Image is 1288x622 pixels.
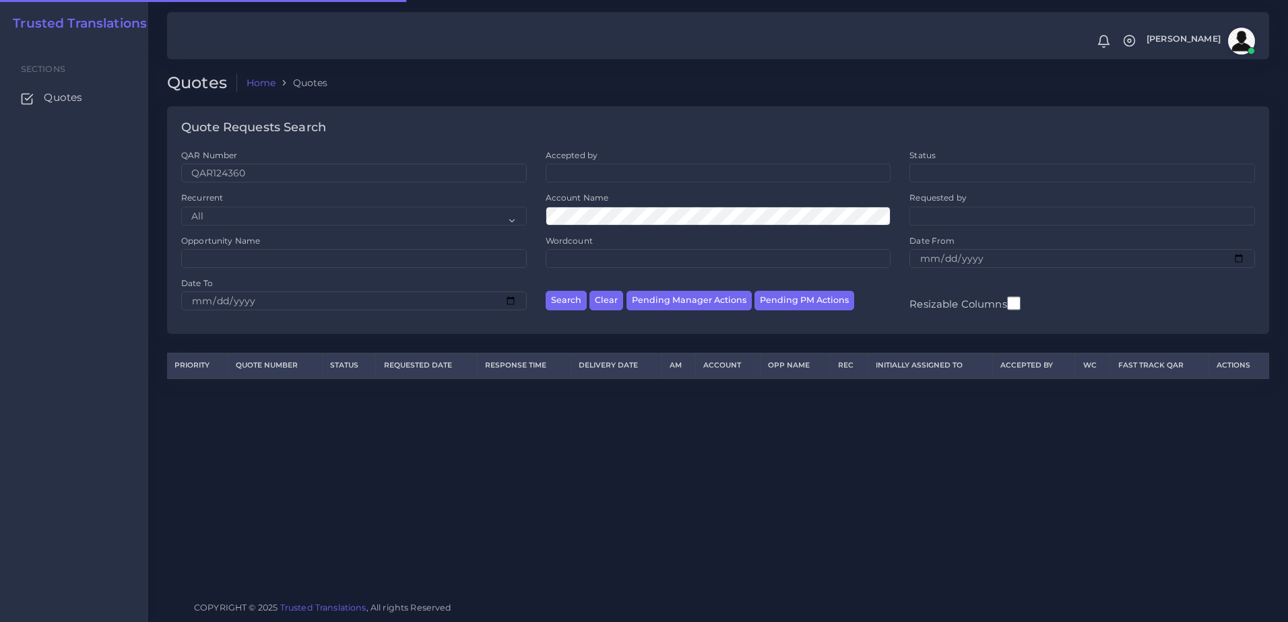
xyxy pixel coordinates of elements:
button: Pending Manager Actions [626,291,752,310]
label: Account Name [546,192,609,203]
th: Status [323,353,376,378]
th: Actions [1209,353,1268,378]
span: COPYRIGHT © 2025 [194,600,452,615]
th: Priority [167,353,228,378]
th: Delivery Date [571,353,662,378]
th: Account [695,353,760,378]
label: QAR Number [181,149,237,161]
label: Date To [181,277,213,289]
img: avatar [1228,28,1255,55]
span: Quotes [44,90,82,105]
th: Fast Track QAR [1111,353,1209,378]
label: Recurrent [181,192,223,203]
span: Sections [21,64,65,74]
label: Wordcount [546,235,593,246]
a: Trusted Translations [280,602,366,613]
button: Clear [589,291,623,310]
a: Trusted Translations [3,16,147,32]
th: Opp Name [761,353,830,378]
th: Requested Date [376,353,478,378]
label: Opportunity Name [181,235,260,246]
li: Quotes [276,76,327,90]
th: REC [830,353,868,378]
th: Response Time [478,353,571,378]
label: Requested by [909,192,967,203]
h2: Quotes [167,73,237,93]
th: AM [662,353,695,378]
th: Accepted by [992,353,1075,378]
button: Search [546,291,587,310]
a: Home [247,76,276,90]
label: Date From [909,235,955,246]
label: Resizable Columns [909,295,1020,312]
h4: Quote Requests Search [181,120,326,135]
a: [PERSON_NAME]avatar [1140,28,1260,55]
span: [PERSON_NAME] [1147,35,1221,44]
a: Quotes [10,83,138,112]
span: , All rights Reserved [366,600,452,615]
th: WC [1075,353,1111,378]
th: Quote Number [228,353,323,378]
input: Resizable Columns [1007,295,1021,312]
th: Initially Assigned to [868,353,992,378]
label: Accepted by [546,149,598,161]
button: Pending PM Actions [754,291,854,310]
label: Status [909,149,936,161]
